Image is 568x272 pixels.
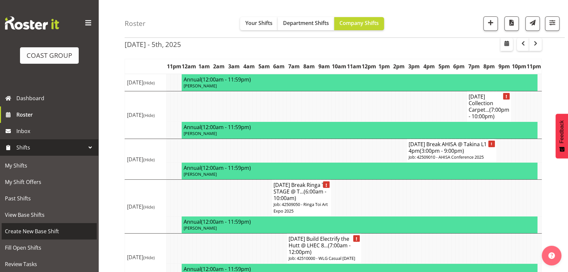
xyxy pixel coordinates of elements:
[332,59,347,74] th: 10am
[5,243,93,253] span: Fill Open Shifts
[278,17,334,30] button: Department Shifts
[212,59,227,74] th: 2am
[181,59,196,74] th: 12am
[5,210,93,220] span: View Base Shifts
[469,93,509,120] h4: [DATE] Collection Carpet...
[420,147,464,154] span: (3:00pm - 9:00pm)
[125,91,167,139] td: [DATE]
[167,59,182,74] th: 11pm
[125,20,146,27] h4: Roster
[483,16,498,31] button: Add a new shift
[27,51,72,60] div: COAST GROUP
[287,59,302,74] th: 7am
[143,80,155,86] span: (Hide)
[334,17,384,30] button: Company Shifts
[143,204,155,210] span: (Hide)
[559,120,565,143] span: Feedback
[245,19,273,27] span: Your Shifts
[481,59,497,74] th: 8pm
[201,76,251,83] span: (12:00am - 11:59pm)
[125,40,181,49] h2: [DATE] - 5th, 2025
[201,218,251,225] span: (12:00am - 11:59pm)
[196,59,212,74] th: 1am
[201,164,251,171] span: (12:00am - 11:59pm)
[184,124,536,130] h4: Annual
[256,59,272,74] th: 5am
[5,16,59,30] img: Rosterit website logo
[5,193,93,203] span: Past Shifts
[2,190,97,207] a: Past Shifts
[512,59,527,74] th: 10pm
[125,74,167,91] td: [DATE]
[283,19,329,27] span: Department Shifts
[125,139,167,180] td: [DATE]
[143,255,155,261] span: (Hide)
[5,259,93,269] span: Review Tasks
[289,242,351,256] span: (7:00am - 12:00pm)
[409,141,495,154] h4: [DATE] Break AHISA @ Takina L1 4pm
[497,59,512,74] th: 9pm
[274,188,326,202] span: (6:00am - 10:00am)
[5,177,93,187] span: My Shift Offers
[5,226,93,236] span: Create New Base Shift
[452,59,467,74] th: 6pm
[184,171,217,177] span: [PERSON_NAME]
[467,59,482,74] th: 7pm
[240,17,278,30] button: Your Shifts
[347,59,362,74] th: 11am
[376,59,392,74] th: 1pm
[143,112,155,118] span: (Hide)
[16,93,95,103] span: Dashboard
[5,161,93,170] span: My Shifts
[201,124,251,131] span: (12:00am - 11:59pm)
[2,157,97,174] a: My Shifts
[2,174,97,190] a: My Shift Offers
[316,59,332,74] th: 9am
[143,157,155,163] span: (Hide)
[184,225,217,231] span: [PERSON_NAME]
[407,59,422,74] th: 3pm
[241,59,256,74] th: 4am
[301,59,316,74] th: 8am
[525,16,540,31] button: Send a list of all shifts for the selected filtered period to all rostered employees.
[548,252,555,259] img: help-xxl-2.png
[184,165,536,171] h4: Annual
[272,59,287,74] th: 6am
[227,59,242,74] th: 3am
[2,239,97,256] a: Fill Open Shifts
[469,106,509,120] span: (7:00pm - 10:00pm)
[504,16,519,31] button: Download a PDF of the roster according to the set date range.
[184,218,536,225] h4: Annual
[289,236,359,255] h4: [DATE] Build Electrify the Hutt @ LHEC 8...
[16,110,95,120] span: Roster
[556,114,568,158] button: Feedback - Show survey
[409,154,495,160] p: Job: 42509010 - AHISA Conference 2025
[184,76,536,83] h4: Annual
[274,201,329,214] p: Job: 42509050 - Ringa Toi Art Expo 2025
[184,130,217,136] span: [PERSON_NAME]
[421,59,436,74] th: 4pm
[361,59,376,74] th: 12pm
[16,143,85,152] span: Shifts
[339,19,379,27] span: Company Shifts
[500,38,513,51] button: Select a specific date within the roster.
[289,255,359,261] p: Job: 42510000 - WLG Casual [DATE]
[392,59,407,74] th: 2pm
[16,126,95,136] span: Inbox
[545,16,559,31] button: Filter Shifts
[527,59,542,74] th: 11pm
[125,180,167,234] td: [DATE]
[274,182,329,201] h4: [DATE] Break Ringa Toi STAGE @ T...
[2,207,97,223] a: View Base Shifts
[184,83,217,89] span: [PERSON_NAME]
[2,223,97,239] a: Create New Base Shift
[436,59,452,74] th: 5pm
